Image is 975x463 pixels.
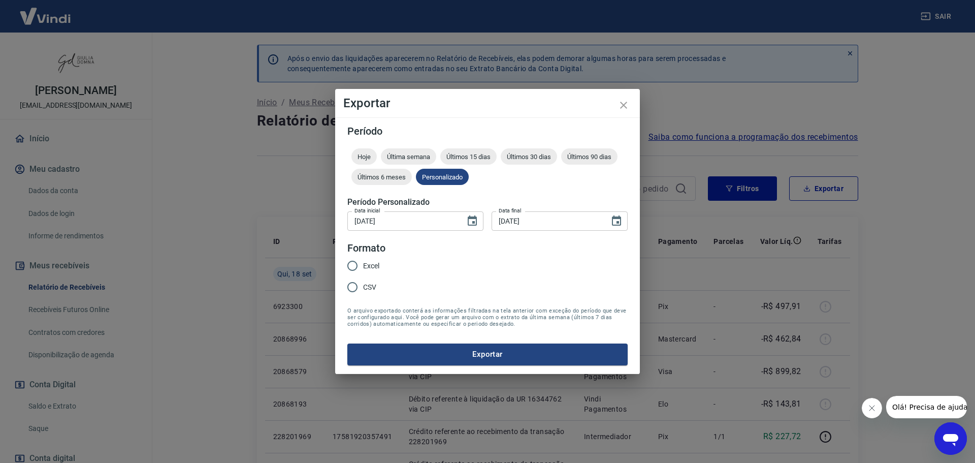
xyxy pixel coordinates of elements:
div: Últimos 90 dias [561,148,617,165]
span: CSV [363,282,376,293]
span: Últimos 30 dias [501,153,557,161]
button: close [611,93,636,117]
span: Últimos 6 meses [351,173,412,181]
div: Últimos 15 dias [440,148,497,165]
input: DD/MM/YYYY [492,211,602,230]
div: Última semana [381,148,436,165]
label: Data inicial [354,207,380,214]
label: Data final [499,207,522,214]
span: Últimos 90 dias [561,153,617,161]
span: Personalizado [416,173,469,181]
span: Última semana [381,153,436,161]
div: Personalizado [416,169,469,185]
span: Olá! Precisa de ajuda? [6,7,85,15]
div: Hoje [351,148,377,165]
div: Últimos 6 meses [351,169,412,185]
iframe: Fechar mensagem [862,398,882,418]
span: Últimos 15 dias [440,153,497,161]
span: Hoje [351,153,377,161]
button: Choose date, selected date is 18 de set de 2025 [606,211,627,231]
h4: Exportar [343,97,632,109]
h5: Período Personalizado [347,197,628,207]
button: Exportar [347,344,628,365]
span: O arquivo exportado conterá as informações filtradas na tela anterior com exceção do período que ... [347,307,628,327]
h5: Período [347,126,628,136]
iframe: Botão para abrir a janela de mensagens [934,422,967,455]
span: Excel [363,261,379,271]
input: DD/MM/YYYY [347,211,458,230]
div: Últimos 30 dias [501,148,557,165]
iframe: Mensagem da empresa [886,396,967,418]
legend: Formato [347,241,385,256]
button: Choose date, selected date is 18 de set de 2025 [462,211,482,231]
